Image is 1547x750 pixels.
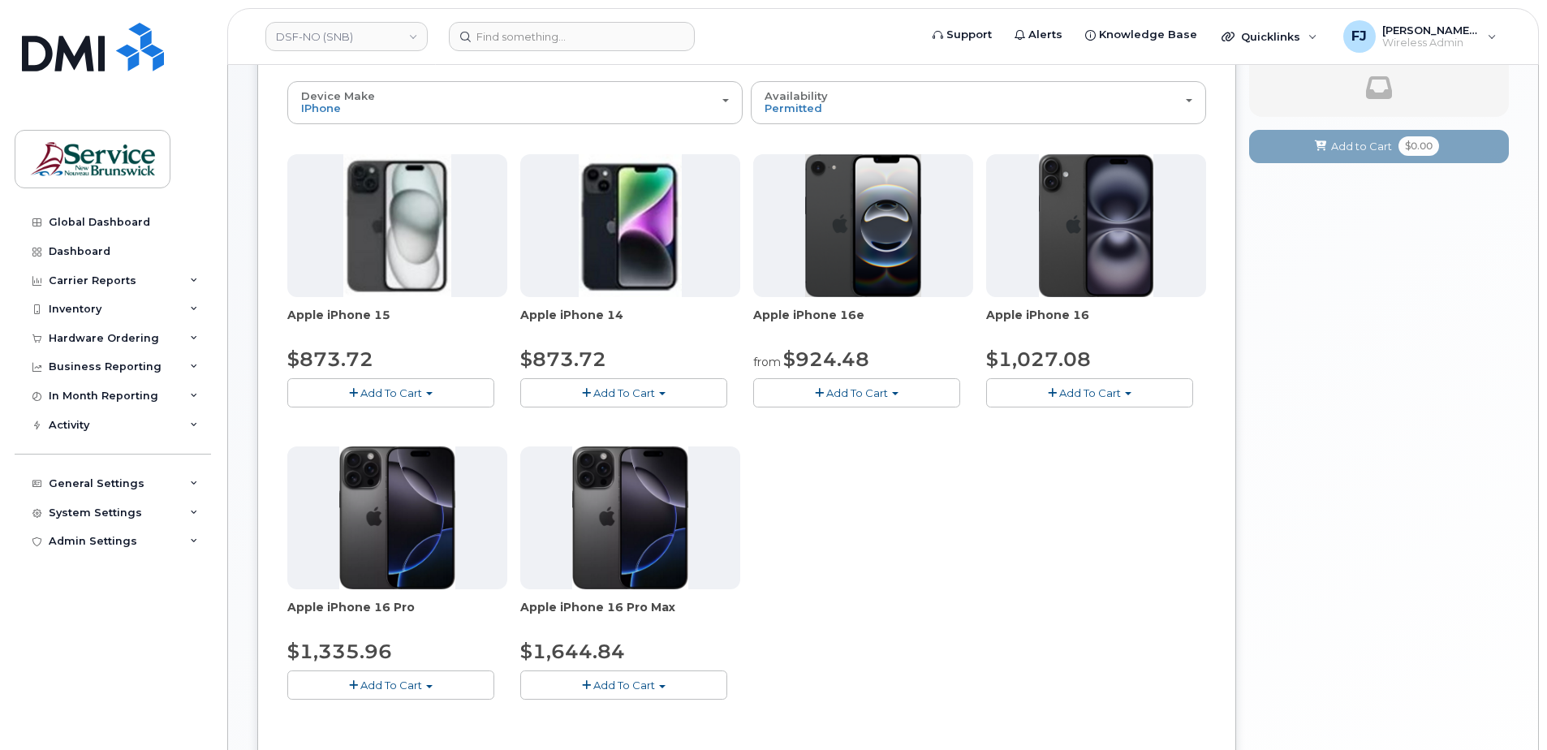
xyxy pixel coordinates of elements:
[783,347,869,371] span: $924.48
[753,378,960,407] button: Add To Cart
[1241,30,1300,43] span: Quicklinks
[1332,20,1508,53] div: Fougere, Jonathan (SNB)
[593,386,655,399] span: Add To Cart
[1099,27,1197,43] span: Knowledge Base
[520,670,727,699] button: Add To Cart
[287,670,494,699] button: Add To Cart
[287,81,743,123] button: Device Make iPhone
[986,307,1206,339] div: Apple iPhone 16
[301,101,341,114] span: iPhone
[579,154,683,297] img: iphone14.jpg
[921,19,1003,51] a: Support
[986,378,1193,407] button: Add To Cart
[520,347,606,371] span: $873.72
[287,640,392,663] span: $1,335.96
[449,22,695,51] input: Find something...
[572,446,687,589] img: iphone_16_pro.png
[1331,139,1392,154] span: Add to Cart
[1028,27,1062,43] span: Alerts
[1210,20,1329,53] div: Quicklinks
[520,599,740,631] div: Apple iPhone 16 Pro Max
[946,27,992,43] span: Support
[593,679,655,692] span: Add To Cart
[287,347,373,371] span: $873.72
[805,154,922,297] img: iphone16e.png
[265,22,428,51] a: DSF-NO (SNB)
[753,307,973,339] div: Apple iPhone 16e
[339,446,455,589] img: iphone_16_pro.png
[520,640,625,663] span: $1,644.84
[301,89,375,102] span: Device Make
[360,386,422,399] span: Add To Cart
[520,378,727,407] button: Add To Cart
[826,386,888,399] span: Add To Cart
[520,307,740,339] div: Apple iPhone 14
[1074,19,1209,51] a: Knowledge Base
[1382,24,1480,37] span: [PERSON_NAME] (SNB)
[751,81,1206,123] button: Availability Permitted
[1059,386,1121,399] span: Add To Cart
[986,347,1091,371] span: $1,027.08
[360,679,422,692] span: Add To Cart
[287,378,494,407] button: Add To Cart
[1003,19,1074,51] a: Alerts
[765,101,822,114] span: Permitted
[1382,37,1480,50] span: Wireless Admin
[753,355,781,369] small: from
[1039,154,1153,297] img: iphone_16_plus__1_.png
[287,307,507,339] div: Apple iPhone 15
[343,154,451,297] img: iphone15.jpg
[287,599,507,631] div: Apple iPhone 16 Pro
[1351,27,1367,46] span: FJ
[1398,136,1439,156] span: $0.00
[765,89,828,102] span: Availability
[1249,130,1509,163] button: Add to Cart $0.00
